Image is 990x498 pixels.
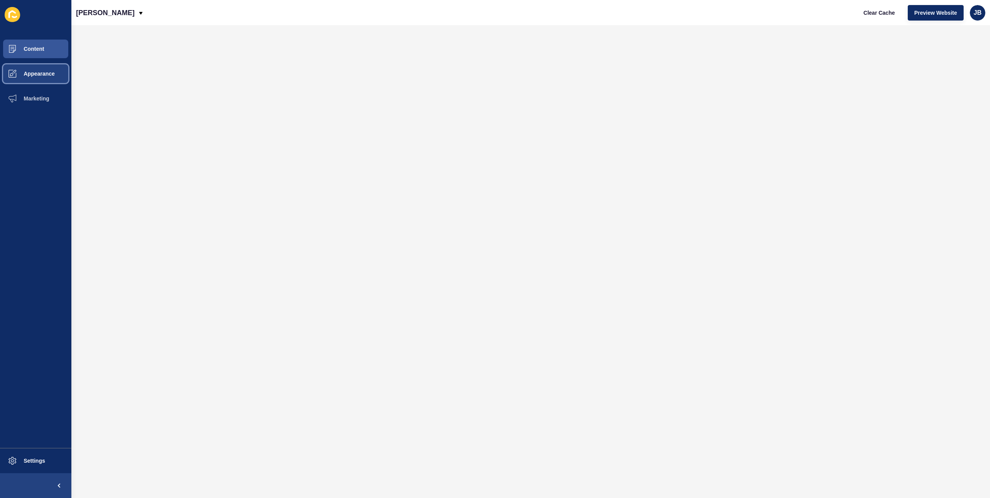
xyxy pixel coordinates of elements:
[76,3,135,22] p: [PERSON_NAME]
[864,9,895,17] span: Clear Cache
[974,9,981,17] span: JB
[914,9,957,17] span: Preview Website
[908,5,964,21] button: Preview Website
[857,5,902,21] button: Clear Cache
